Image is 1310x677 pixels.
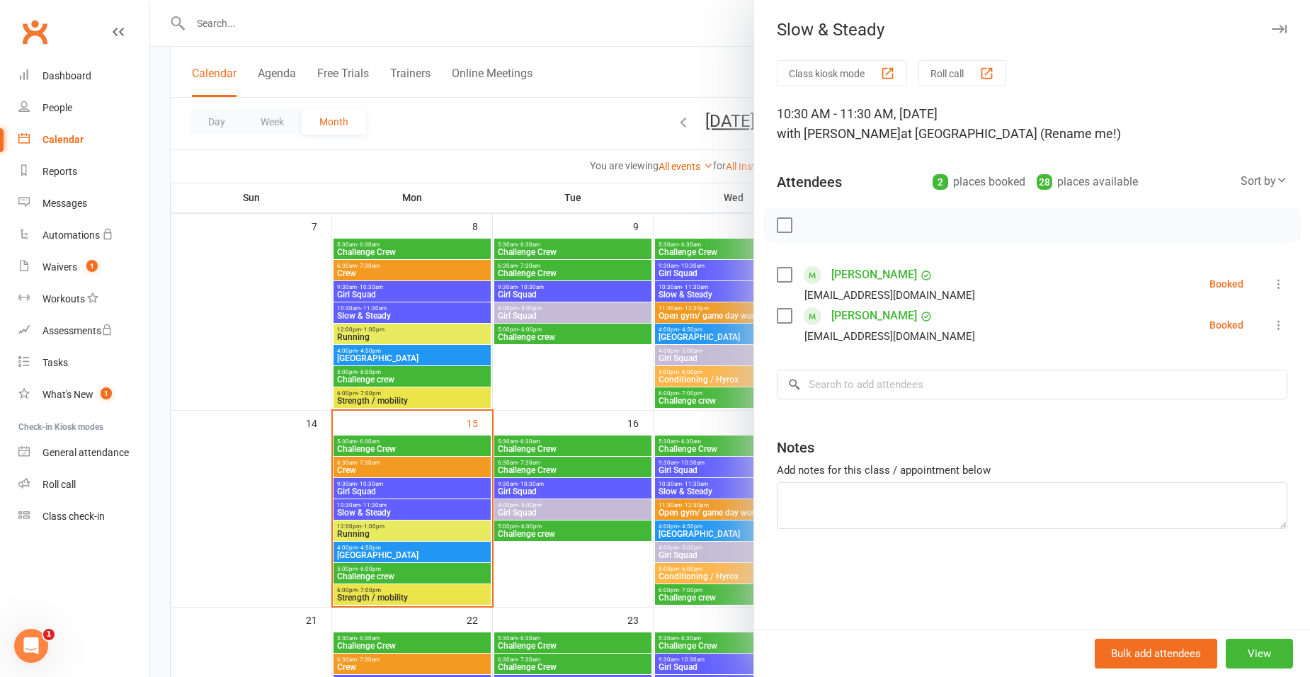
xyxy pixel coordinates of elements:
iframe: Intercom live chat [14,629,48,663]
a: Assessments [18,315,149,347]
a: Calendar [18,124,149,156]
div: Assessments [42,325,113,336]
button: Bulk add attendees [1095,639,1217,669]
a: Reports [18,156,149,188]
a: Roll call [18,469,149,501]
a: General attendance kiosk mode [18,437,149,469]
div: [EMAIL_ADDRESS][DOMAIN_NAME] [804,327,975,346]
button: Class kiosk mode [777,60,907,86]
div: Workouts [42,293,85,305]
a: What's New1 [18,379,149,411]
div: People [42,102,72,113]
div: Reports [42,166,77,177]
div: Calendar [42,134,84,145]
div: Roll call [42,479,76,490]
div: places available [1037,172,1138,192]
a: [PERSON_NAME] [831,263,917,286]
div: Class check-in [42,511,105,522]
a: Waivers 1 [18,251,149,283]
span: 1 [43,629,55,640]
div: What's New [42,389,93,400]
span: 1 [101,387,112,399]
a: Tasks [18,347,149,379]
div: 28 [1037,174,1052,190]
a: Class kiosk mode [18,501,149,533]
div: Sort by [1241,172,1287,190]
div: Waivers [42,261,77,273]
span: at [GEOGRAPHIC_DATA] (Rename me!) [901,126,1121,141]
div: 10:30 AM - 11:30 AM, [DATE] [777,104,1287,144]
input: Search to add attendees [777,370,1287,399]
div: 2 [933,174,948,190]
button: Roll call [918,60,1006,86]
div: Automations [42,229,100,241]
div: General attendance [42,447,129,458]
a: Dashboard [18,60,149,92]
div: Booked [1209,279,1243,289]
div: places booked [933,172,1025,192]
a: Messages [18,188,149,220]
a: Clubworx [17,14,52,50]
span: with [PERSON_NAME] [777,126,901,141]
div: Messages [42,198,87,209]
div: Tasks [42,357,68,368]
div: Booked [1209,320,1243,330]
div: Add notes for this class / appointment below [777,462,1287,479]
div: Notes [777,438,814,457]
a: People [18,92,149,124]
a: Workouts [18,283,149,315]
span: 1 [86,260,98,272]
div: Dashboard [42,70,91,81]
a: Automations [18,220,149,251]
div: [EMAIL_ADDRESS][DOMAIN_NAME] [804,286,975,305]
button: View [1226,639,1293,669]
a: [PERSON_NAME] [831,305,917,327]
div: Slow & Steady [754,20,1310,40]
div: Attendees [777,172,842,192]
